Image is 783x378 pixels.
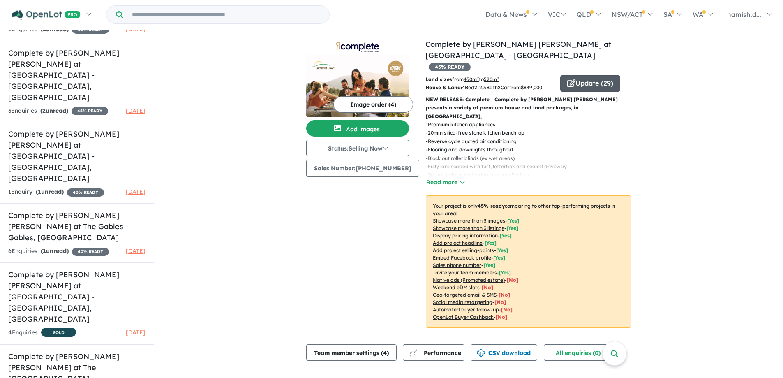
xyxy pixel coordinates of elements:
[72,248,109,256] span: 40 % READY
[126,329,146,336] span: [DATE]
[8,106,108,116] div: 3 Enquir ies
[433,277,505,283] u: Native ads (Promoted estate)
[496,314,507,320] span: [No]
[425,39,611,60] a: Complete by [PERSON_NAME] [PERSON_NAME] at [GEOGRAPHIC_DATA] - [GEOGRAPHIC_DATA]
[479,76,499,82] span: to
[433,218,505,224] u: Showcase more than 3 images
[498,84,501,90] u: 2
[126,188,146,195] span: [DATE]
[36,188,64,195] strong: ( unread)
[433,299,492,305] u: Social media retargeting
[477,349,485,357] img: download icon
[433,284,480,290] u: Weekend eDM slots
[482,284,493,290] span: [No]
[426,146,637,154] p: - Flooring and downlights throughout
[506,225,518,231] span: [ Yes ]
[126,107,146,114] span: [DATE]
[494,299,506,305] span: [No]
[433,225,504,231] u: Showcase more than 3 listings
[425,83,554,92] p: Bed Bath Car from
[411,349,461,357] span: Performance
[410,349,417,354] img: line-chart.svg
[8,269,146,325] h5: Complete by [PERSON_NAME] [PERSON_NAME] at [GEOGRAPHIC_DATA] - [GEOGRAPHIC_DATA] , [GEOGRAPHIC_DATA]
[43,247,46,255] span: 1
[126,247,146,255] span: [DATE]
[493,255,505,261] span: [ Yes ]
[485,240,497,246] span: [ Yes ]
[40,107,68,114] strong: ( unread)
[383,349,387,357] span: 4
[125,6,328,23] input: Try estate name, suburb, builder or developer
[426,95,631,121] p: NEW RELEASE: Complete | Complete by [PERSON_NAME] [PERSON_NAME] presents a variety of premium hou...
[433,306,499,313] u: Automated buyer follow-up
[12,10,81,20] img: Openlot PRO Logo White
[41,26,69,33] strong: ( unread)
[8,246,109,256] div: 6 Enquir ies
[126,26,146,33] span: [DATE]
[462,84,465,90] u: 4
[433,269,497,276] u: Invite your team members
[425,76,452,82] b: Land sizes
[497,76,499,80] sup: 2
[464,76,479,82] u: 450 m
[433,255,491,261] u: Embed Facebook profile
[501,306,513,313] span: [No]
[306,160,419,177] button: Sales Number:[PHONE_NUMBER]
[426,171,637,179] p: - Security alarm and video intercom System
[483,262,495,268] span: [ Yes ]
[425,84,462,90] b: House & Land:
[499,292,510,298] span: [No]
[41,247,69,255] strong: ( unread)
[507,277,518,283] span: [No]
[433,232,498,239] u: Display pricing information
[426,121,637,129] p: - Premium kitchen appliances
[433,240,483,246] u: Add project headline
[544,344,618,361] button: All enquiries (0)
[38,188,41,195] span: 1
[727,10,761,19] span: hamish.d...
[41,328,76,337] span: SOLD
[496,247,508,253] span: [ Yes ]
[471,344,537,361] button: CSV download
[499,269,511,276] span: [ Yes ]
[426,162,637,171] p: - Fully landscaped with turf, letterbox and sealed driveway
[306,344,397,361] button: Team member settings (4)
[426,137,637,146] p: - Reverse cycle ducted air conditioning
[8,128,146,184] h5: Complete by [PERSON_NAME] [PERSON_NAME] at [GEOGRAPHIC_DATA] - [GEOGRAPHIC_DATA] , [GEOGRAPHIC_DATA]
[409,352,418,357] img: bar-chart.svg
[474,84,486,90] u: 2-2.5
[306,55,409,117] img: Complete by McDonald Jones at Lochinvar Downs - Lochinvar
[8,187,104,197] div: 1 Enquir y
[433,314,494,320] u: OpenLot Buyer Cashback
[521,84,542,90] u: $ 849,000
[72,107,108,115] span: 45 % READY
[507,218,519,224] span: [ Yes ]
[500,232,512,239] span: [ Yes ]
[433,262,481,268] u: Sales phone number
[42,107,46,114] span: 2
[484,76,499,82] u: 520 m
[429,63,471,71] span: 45 % READY
[426,129,637,137] p: - 20mm silica-free stone kitchen benchtop
[306,140,409,156] button: Status:Selling Now
[306,120,409,137] button: Add images
[478,203,505,209] b: 45 % ready
[8,47,146,103] h5: Complete by [PERSON_NAME] [PERSON_NAME] at [GEOGRAPHIC_DATA] - [GEOGRAPHIC_DATA] , [GEOGRAPHIC_DATA]
[306,39,409,117] a: Complete by McDonald Jones at Lochinvar Downs - Lochinvar LogoComplete by McDonald Jones at Lochi...
[426,154,637,162] p: - Block out roller blinds (ex wet areas)
[433,247,494,253] u: Add project selling-points
[333,96,413,113] button: Image order (4)
[43,26,46,33] span: 2
[477,76,479,80] sup: 2
[433,292,497,298] u: Geo-targeted email & SMS
[8,210,146,243] h5: Complete by [PERSON_NAME] [PERSON_NAME] at The Gables - Gables , [GEOGRAPHIC_DATA]
[426,195,631,328] p: Your project is only comparing to other top-performing projects in your area: - - - - - - - - - -...
[67,188,104,197] span: 40 % READY
[560,75,620,92] button: Update (29)
[8,328,76,338] div: 4 Enquir ies
[310,42,406,52] img: Complete by McDonald Jones at Lochinvar Downs - Lochinvar Logo
[425,75,554,83] p: from
[426,178,464,187] button: Read more
[403,344,464,361] button: Performance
